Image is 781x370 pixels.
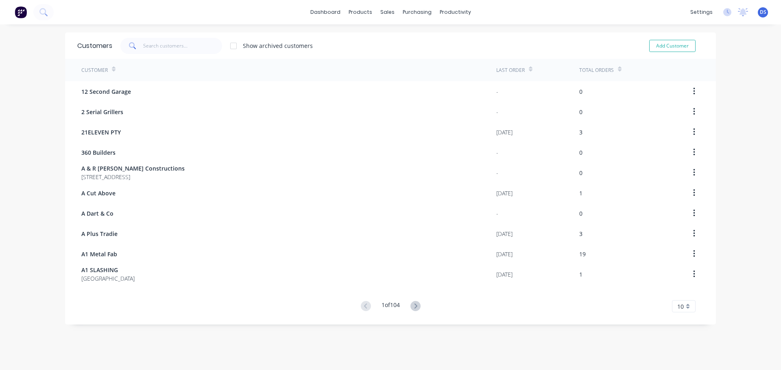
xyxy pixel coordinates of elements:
div: [DATE] [496,270,513,279]
div: 0 [579,108,582,116]
div: sales [376,6,399,18]
div: - [496,108,498,116]
div: purchasing [399,6,436,18]
span: 10 [677,302,684,311]
div: 3 [579,128,582,136]
div: 0 [579,209,582,218]
button: Add Customer [649,40,696,52]
div: 0 [579,169,582,177]
div: Total Orders [579,67,614,74]
div: 3 [579,229,582,238]
div: - [496,169,498,177]
div: 1 of 104 [382,301,400,312]
span: [GEOGRAPHIC_DATA] [81,274,135,283]
div: Customer [81,67,108,74]
span: 21ELEVEN PTY [81,128,121,136]
span: A1 Metal Fab [81,250,117,258]
div: - [496,148,498,157]
div: Customers [77,41,112,51]
span: DS [760,9,766,16]
div: 19 [579,250,586,258]
span: A1 SLASHING [81,266,135,274]
a: dashboard [306,6,345,18]
div: [DATE] [496,229,513,238]
div: 0 [579,148,582,157]
div: [DATE] [496,128,513,136]
div: Last Order [496,67,525,74]
div: 0 [579,87,582,96]
span: A Cut Above [81,189,116,197]
div: [DATE] [496,189,513,197]
span: 2 Serial Grillers [81,108,123,116]
div: 1 [579,270,582,279]
div: productivity [436,6,475,18]
span: A & R [PERSON_NAME] Constructions [81,164,185,173]
div: settings [686,6,717,18]
span: 360 Builders [81,148,116,157]
input: Search customers... [143,38,223,54]
div: [DATE] [496,250,513,258]
div: products [345,6,376,18]
span: A Dart & Co [81,209,113,218]
span: [STREET_ADDRESS] [81,173,185,181]
span: 12 Second Garage [81,87,131,96]
span: A Plus Tradie [81,229,118,238]
div: - [496,87,498,96]
div: - [496,209,498,218]
div: Show archived customers [243,41,313,50]
img: Factory [15,6,27,18]
div: 1 [579,189,582,197]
